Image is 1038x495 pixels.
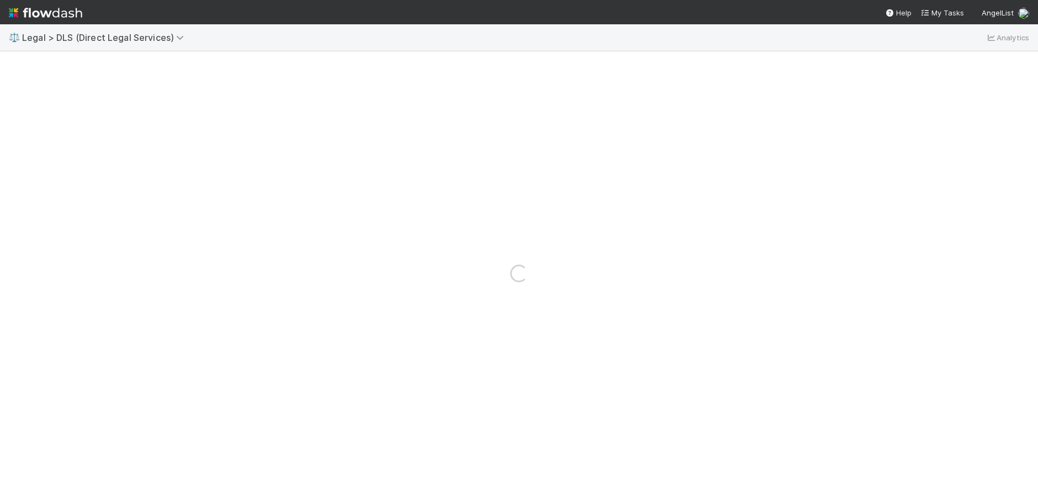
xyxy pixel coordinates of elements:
[9,33,20,42] span: ⚖️
[22,32,189,43] span: Legal > DLS (Direct Legal Services)
[920,7,964,18] a: My Tasks
[986,31,1029,44] a: Analytics
[885,7,912,18] div: Help
[920,8,964,17] span: My Tasks
[982,8,1014,17] span: AngelList
[1018,8,1029,19] img: avatar_ba22fd42-677f-4b89-aaa3-073be741e398.png
[9,3,82,22] img: logo-inverted-e16ddd16eac7371096b0.svg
